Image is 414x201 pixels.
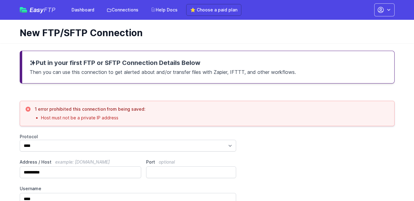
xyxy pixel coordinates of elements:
[30,67,387,76] p: Then you can use this connection to get alerted about and/or transfer files with Zapier, IFTTT, a...
[20,134,236,140] label: Protocol
[103,4,142,15] a: Connections
[20,7,55,13] a: EasyFTP
[159,159,175,165] span: optional
[147,4,181,15] a: Help Docs
[20,7,27,13] img: easyftp_logo.png
[41,115,146,121] li: Host must not be a private IP address
[186,4,241,16] a: ⭐ Choose a paid plan
[146,159,236,165] label: Port
[20,27,390,38] h1: New FTP/SFTP Connection
[44,6,55,14] span: FTP
[30,58,387,67] h3: Put in your first FTP or SFTP Connection Details Below
[35,106,146,112] h3: 1 error prohibited this connection from being saved:
[30,7,55,13] span: Easy
[55,159,110,165] span: example: [DOMAIN_NAME]
[20,159,141,165] label: Address / Host
[20,186,236,192] label: Username
[68,4,98,15] a: Dashboard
